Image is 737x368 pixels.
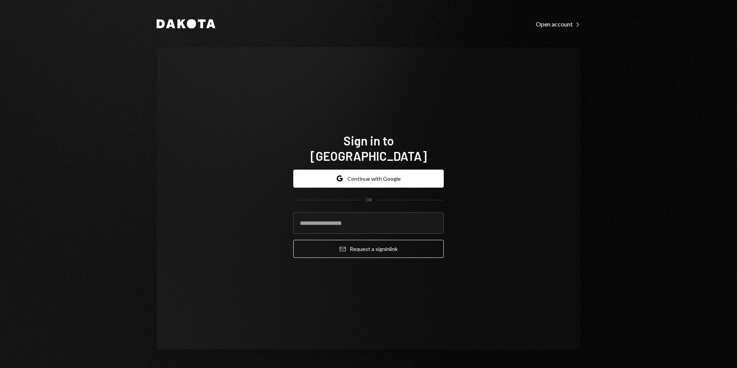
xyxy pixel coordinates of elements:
button: Continue with Google [293,170,444,188]
div: OR [365,197,372,203]
a: Open account [536,20,580,28]
button: Request a signinlink [293,240,444,258]
h1: Sign in to [GEOGRAPHIC_DATA] [293,133,444,163]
